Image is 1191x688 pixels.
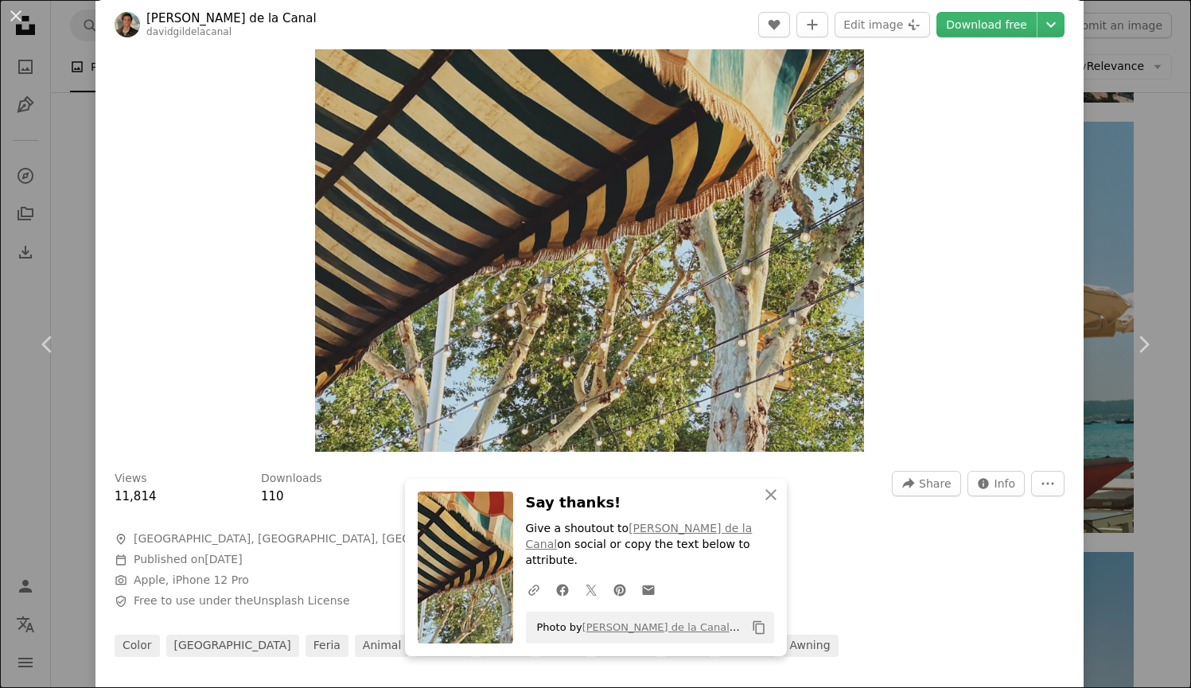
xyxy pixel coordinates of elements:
[134,531,499,547] span: [GEOGRAPHIC_DATA], [GEOGRAPHIC_DATA], [GEOGRAPHIC_DATA]
[1096,268,1191,421] a: Next
[835,12,930,37] button: Edit image
[134,553,243,566] span: Published on
[253,594,349,607] a: Unsplash License
[548,573,577,605] a: Share on Facebook
[115,489,157,503] span: 11,814
[634,573,663,605] a: Share over email
[745,614,773,641] button: Copy to clipboard
[577,573,605,605] a: Share on Twitter
[115,635,160,657] a: color
[967,471,1026,496] button: Stats about this image
[204,553,242,566] time: July 17, 2022 at 5:33:57 PM GMT+2
[526,522,753,550] a: [PERSON_NAME] de la Canal
[261,471,322,487] h3: Downloads
[526,492,774,515] h3: Say thanks!
[115,12,140,37] img: Go to David Gil de la Canal's profile
[742,621,789,633] a: Unsplash
[919,472,951,496] span: Share
[355,635,409,657] a: animal
[306,635,348,657] a: feria
[115,471,147,487] h3: Views
[134,573,249,589] button: Apple, iPhone 12 Pro
[261,489,284,503] span: 110
[796,12,828,37] button: Add to Collection
[782,635,839,657] a: awning
[994,472,1016,496] span: Info
[936,12,1037,37] a: Download free
[605,573,634,605] a: Share on Pinterest
[892,471,960,496] button: Share this image
[582,621,740,633] a: [PERSON_NAME] de la Canal
[526,521,774,569] p: Give a shoutout to on social or copy the text below to attribute.
[166,635,299,657] a: [GEOGRAPHIC_DATA]
[1037,12,1065,37] button: Choose download size
[529,615,745,640] span: Photo by on
[134,593,350,609] span: Free to use under the
[1031,471,1065,496] button: More Actions
[758,12,790,37] button: Like
[146,10,317,26] a: [PERSON_NAME] de la Canal
[146,26,232,37] a: davidgildelacanal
